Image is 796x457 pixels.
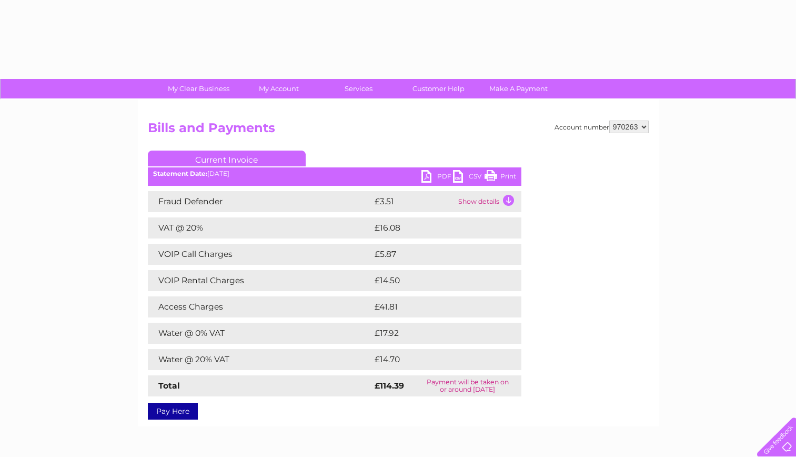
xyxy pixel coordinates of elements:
[155,79,242,98] a: My Clear Business
[453,170,485,185] a: CSV
[148,323,372,344] td: Water @ 0% VAT
[555,121,649,133] div: Account number
[148,403,198,420] a: Pay Here
[148,121,649,141] h2: Bills and Payments
[148,270,372,291] td: VOIP Rental Charges
[414,375,521,396] td: Payment will be taken on or around [DATE]
[148,349,372,370] td: Water @ 20% VAT
[475,79,562,98] a: Make A Payment
[395,79,482,98] a: Customer Help
[148,191,372,212] td: Fraud Defender
[235,79,322,98] a: My Account
[148,170,521,177] div: [DATE]
[372,191,456,212] td: £3.51
[158,381,180,391] strong: Total
[372,349,499,370] td: £14.70
[372,217,500,239] td: £16.08
[148,151,306,166] a: Current Invoice
[485,170,516,185] a: Print
[421,170,453,185] a: PDF
[375,381,404,391] strong: £114.39
[372,323,499,344] td: £17.92
[372,296,498,317] td: £41.81
[315,79,402,98] a: Services
[153,170,207,177] b: Statement Date:
[372,244,497,265] td: £5.87
[372,270,499,291] td: £14.50
[148,217,372,239] td: VAT @ 20%
[456,191,521,212] td: Show details
[148,296,372,317] td: Access Charges
[148,244,372,265] td: VOIP Call Charges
